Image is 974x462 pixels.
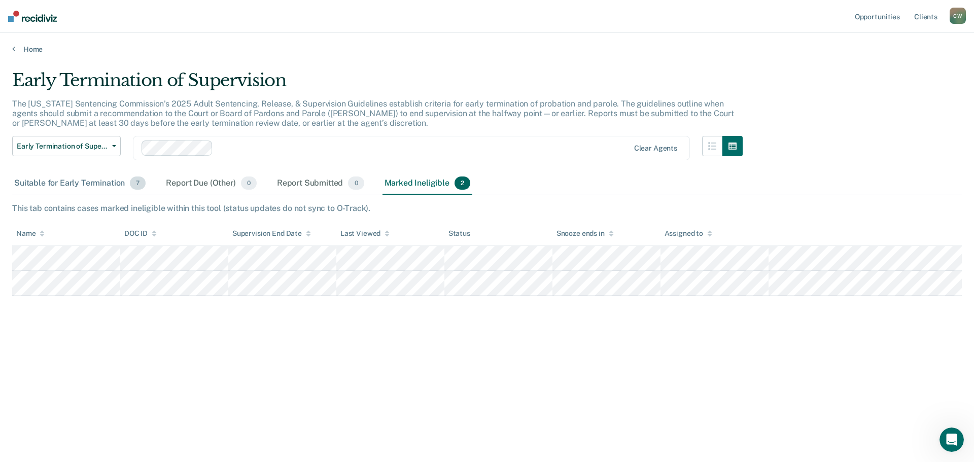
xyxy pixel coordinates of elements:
[340,229,390,238] div: Last Viewed
[12,203,962,213] div: This tab contains cases marked ineligible within this tool (status updates do not sync to O-Track).
[950,8,966,24] div: C W
[12,45,962,54] a: Home
[448,229,470,238] div: Status
[124,229,157,238] div: DOC ID
[130,176,146,190] span: 7
[8,11,57,22] img: Recidiviz
[12,99,734,128] p: The [US_STATE] Sentencing Commission’s 2025 Adult Sentencing, Release, & Supervision Guidelines e...
[950,8,966,24] button: CW
[455,176,470,190] span: 2
[232,229,311,238] div: Supervision End Date
[556,229,614,238] div: Snooze ends in
[12,172,148,195] div: Suitable for Early Termination7
[665,229,712,238] div: Assigned to
[940,428,964,452] iframe: Intercom live chat
[12,136,121,156] button: Early Termination of Supervision
[275,172,366,195] div: Report Submitted0
[12,70,743,99] div: Early Termination of Supervision
[348,176,364,190] span: 0
[634,144,677,153] div: Clear agents
[17,142,108,151] span: Early Termination of Supervision
[241,176,257,190] span: 0
[382,172,473,195] div: Marked Ineligible2
[16,229,45,238] div: Name
[164,172,258,195] div: Report Due (Other)0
